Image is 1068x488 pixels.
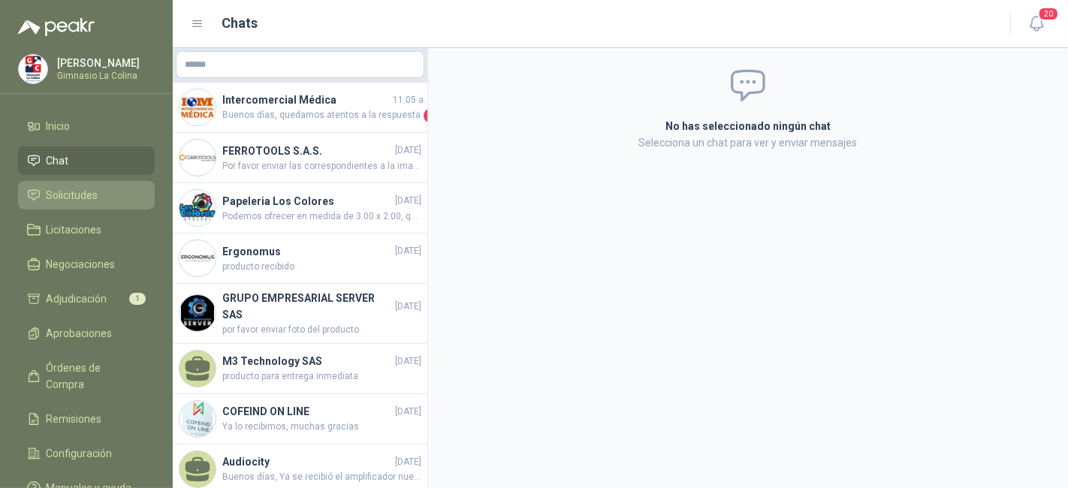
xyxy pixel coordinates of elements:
img: Company Logo [19,55,47,83]
span: Remisiones [47,411,102,427]
span: [DATE] [395,405,421,419]
span: Adjudicación [47,291,107,307]
span: Licitaciones [47,221,102,238]
a: Company LogoFERROTOOLS S.A.S.[DATE]Por favor enviar las correspondientes a la imagen WhatsApp Ima... [173,133,427,183]
span: 1 [129,293,146,305]
h4: Audiocity [222,453,392,470]
span: Buenos días, Ya se recibió el amplificador nuevo, por favor programar la recolección del anterior [222,470,421,484]
p: [PERSON_NAME] [57,58,151,68]
img: Company Logo [180,89,216,125]
span: Inicio [47,118,71,134]
span: [DATE] [395,143,421,158]
a: Adjudicación1 [18,285,155,313]
h4: FERROTOOLS S.A.S. [222,143,392,159]
h2: No has seleccionado ningún chat [486,118,1010,134]
span: producto para entrega inmediata [222,369,421,384]
h4: GRUPO EMPRESARIAL SERVER SAS [222,290,392,323]
h4: Papeleria Los Colores [222,193,392,209]
span: Ya lo recibimos, muchas gracias [222,420,421,434]
span: [DATE] [395,455,421,469]
a: Company LogoPapeleria Los Colores[DATE]Podemos ofrecer en medida de 3.00 x 2.00, quedamos atentos... [173,183,427,233]
span: Buenos días, quedamos atentos a la respuesta [222,108,421,123]
img: Company Logo [180,401,216,437]
a: Órdenes de Compra [18,354,155,399]
h4: Intercomercial Médica [222,92,390,108]
a: Negociaciones [18,250,155,279]
a: Remisiones [18,405,155,433]
a: Company LogoErgonomus[DATE]producto recibido [173,233,427,284]
p: Gimnasio La Colina [57,71,151,80]
img: Company Logo [180,295,216,331]
h4: M3 Technology SAS [222,353,392,369]
span: Podemos ofrecer en medida de 3.00 x 2.00, quedamos atentos para cargar precio [222,209,421,224]
h1: Chats [222,13,258,34]
img: Company Logo [180,190,216,226]
span: [DATE] [395,300,421,314]
a: Company LogoCOFEIND ON LINE[DATE]Ya lo recibimos, muchas gracias [173,394,427,444]
img: Logo peakr [18,18,95,36]
a: Solicitudes [18,181,155,209]
a: M3 Technology SAS[DATE]producto para entrega inmediata [173,344,427,394]
a: Licitaciones [18,215,155,244]
a: Company LogoGRUPO EMPRESARIAL SERVER SAS[DATE]por favor enviar foto del producto [173,284,427,344]
span: 20 [1038,7,1059,21]
p: Selecciona un chat para ver y enviar mensajes [486,134,1010,151]
span: Chat [47,152,69,169]
a: Aprobaciones [18,319,155,348]
span: Por favor enviar las correspondientes a la imagen WhatsApp Image [DATE] 1.03.20 PM.jpeg [222,159,421,173]
span: Configuración [47,445,113,462]
span: producto recibido [222,260,421,274]
span: [DATE] [395,354,421,369]
span: 11:05 a. m. [393,93,439,107]
button: 20 [1023,11,1050,38]
img: Company Logo [180,240,216,276]
span: por favor enviar foto del producto [222,323,421,337]
span: [DATE] [395,244,421,258]
a: Configuración [18,439,155,468]
span: Órdenes de Compra [47,360,140,393]
h4: Ergonomus [222,243,392,260]
span: Solicitudes [47,187,98,203]
a: Inicio [18,112,155,140]
span: [DATE] [395,194,421,208]
a: Chat [18,146,155,175]
img: Company Logo [180,140,216,176]
span: 1 [424,108,439,123]
a: Company LogoIntercomercial Médica11:05 a. m.Buenos días, quedamos atentos a la respuesta1 [173,83,427,133]
span: Negociaciones [47,256,116,273]
h4: COFEIND ON LINE [222,403,392,420]
span: Aprobaciones [47,325,113,342]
